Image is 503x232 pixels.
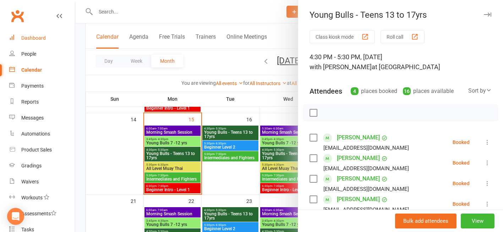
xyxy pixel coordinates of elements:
[337,153,380,164] a: [PERSON_NAME]
[9,174,75,190] a: Waivers
[403,86,454,96] div: places available
[21,179,39,184] div: Waivers
[403,87,411,95] div: 16
[21,67,42,73] div: Calendar
[323,205,409,214] div: [EMAIL_ADDRESS][DOMAIN_NAME]
[9,142,75,158] a: Product Sales
[9,46,75,62] a: People
[310,63,372,71] span: with [PERSON_NAME]
[310,30,375,43] button: Class kiosk mode
[9,94,75,110] a: Reports
[9,78,75,94] a: Payments
[323,143,409,153] div: [EMAIL_ADDRESS][DOMAIN_NAME]
[21,83,44,89] div: Payments
[453,160,470,165] div: Booked
[453,201,470,206] div: Booked
[9,62,75,78] a: Calendar
[323,184,409,194] div: [EMAIL_ADDRESS][DOMAIN_NAME]
[9,126,75,142] a: Automations
[21,147,52,153] div: Product Sales
[310,52,492,72] div: 4:30 PM - 5:30 PM, [DATE]
[9,7,26,25] a: Clubworx
[9,30,75,46] a: Dashboard
[7,208,24,225] div: Open Intercom Messenger
[9,158,75,174] a: Gradings
[351,86,397,96] div: places booked
[21,35,46,41] div: Dashboard
[21,195,43,200] div: Workouts
[337,194,380,205] a: [PERSON_NAME]
[9,190,75,206] a: Workouts
[21,115,44,121] div: Messages
[468,86,492,95] div: Sort by
[9,206,75,222] a: Assessments
[298,10,503,20] div: Young Bulls - Teens 13 to 17yrs
[372,63,440,71] span: at [GEOGRAPHIC_DATA]
[453,140,470,145] div: Booked
[381,30,425,43] button: Roll call
[21,131,50,137] div: Automations
[337,173,380,184] a: [PERSON_NAME]
[337,132,380,143] a: [PERSON_NAME]
[395,214,456,228] button: Bulk add attendees
[21,163,42,169] div: Gradings
[461,214,494,228] button: View
[21,51,36,57] div: People
[453,181,470,186] div: Booked
[21,99,39,105] div: Reports
[323,164,409,173] div: [EMAIL_ADDRESS][DOMAIN_NAME]
[351,87,359,95] div: 4
[9,110,75,126] a: Messages
[21,211,56,216] div: Assessments
[310,86,342,96] div: Attendees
